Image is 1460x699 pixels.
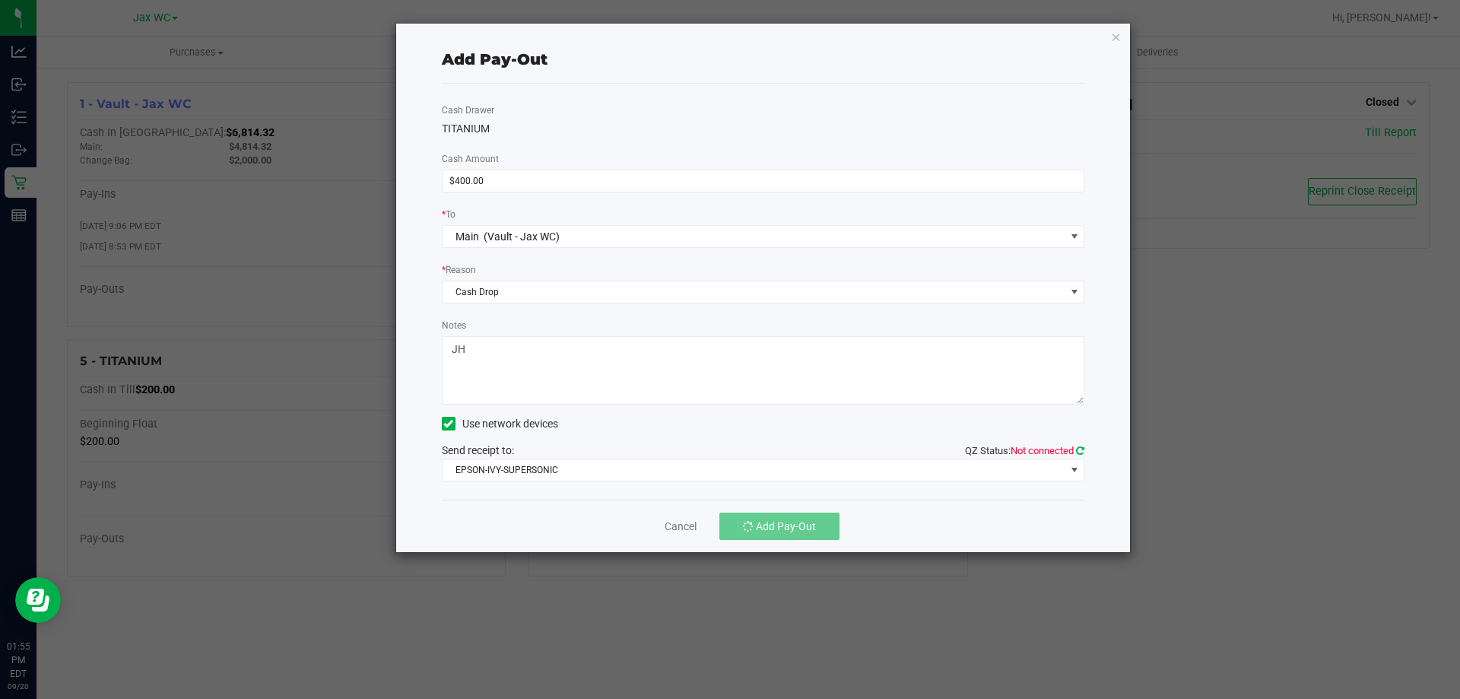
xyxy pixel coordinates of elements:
[443,281,1065,303] span: Cash Drop
[442,319,466,332] label: Notes
[443,459,1065,481] span: EPSON-IVY-SUPERSONIC
[442,263,476,277] label: Reason
[442,103,494,117] label: Cash Drawer
[15,577,61,623] iframe: Resource center
[484,230,560,243] span: (Vault - Jax WC)
[1011,445,1074,456] span: Not connected
[442,121,1085,137] div: TITANIUM
[442,444,514,456] span: Send receipt to:
[719,513,839,540] button: Add Pay-Out
[442,208,455,221] label: To
[665,519,697,535] a: Cancel
[442,154,499,164] span: Cash Amount
[442,48,547,71] div: Add Pay-Out
[455,230,479,243] span: Main
[442,416,558,432] label: Use network devices
[965,445,1084,456] span: QZ Status:
[756,520,816,532] span: Add Pay-Out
